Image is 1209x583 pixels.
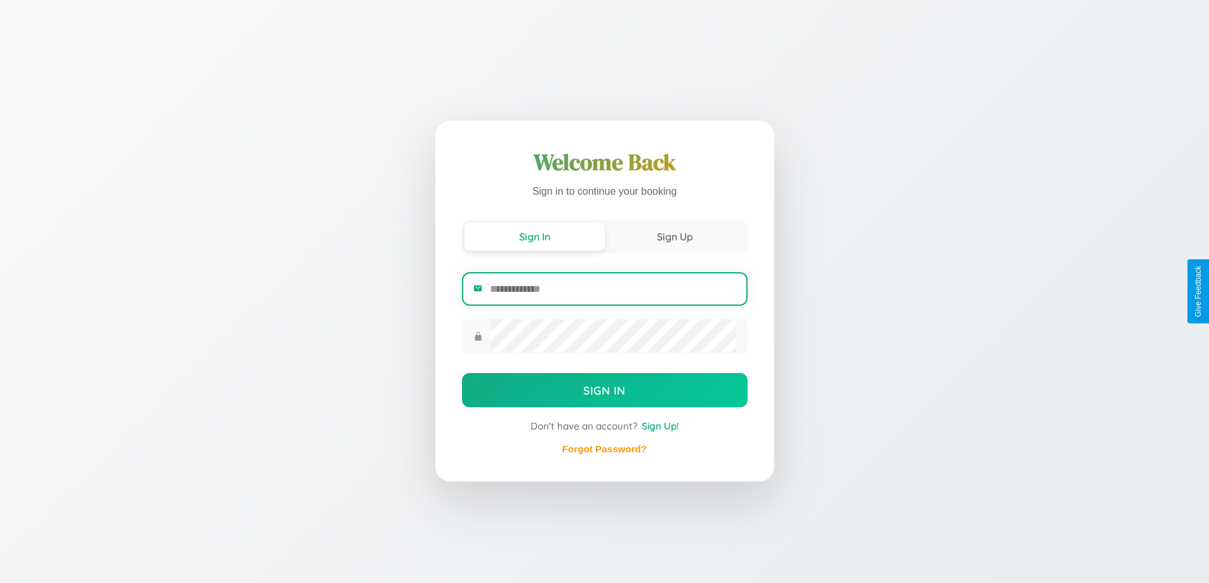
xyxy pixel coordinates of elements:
[642,420,679,432] span: Sign Up!
[462,147,748,178] h1: Welcome Back
[462,373,748,407] button: Sign In
[465,223,605,251] button: Sign In
[562,443,647,454] a: Forgot Password?
[462,183,748,201] p: Sign in to continue your booking
[462,420,748,432] div: Don't have an account?
[1194,266,1203,317] div: Give Feedback
[605,223,745,251] button: Sign Up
